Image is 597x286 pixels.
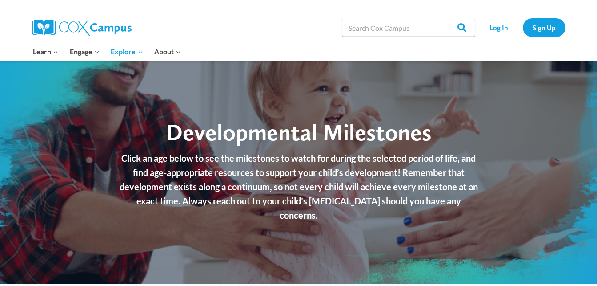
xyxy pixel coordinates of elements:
[105,42,149,61] button: Child menu of Explore
[32,20,132,36] img: Cox Campus
[480,18,518,37] a: Log In
[166,118,431,146] span: Developmental Milestones
[342,19,475,37] input: Search Cox Campus
[480,18,565,37] nav: Secondary Navigation
[523,18,565,37] a: Sign Up
[148,42,187,61] button: Child menu of About
[119,151,479,222] p: Click an age below to see the milestones to watch for during the selected period of life, and fin...
[64,42,105,61] button: Child menu of Engage
[28,42,187,61] nav: Primary Navigation
[28,42,64,61] button: Child menu of Learn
